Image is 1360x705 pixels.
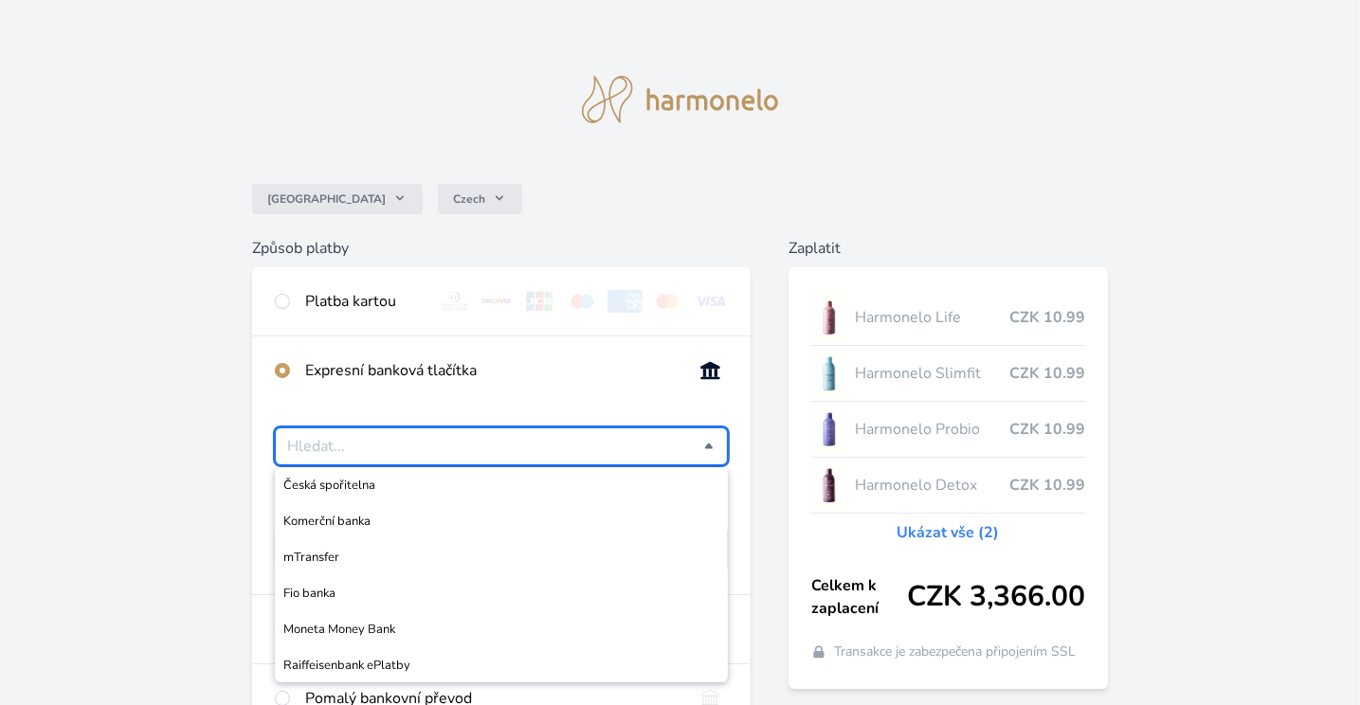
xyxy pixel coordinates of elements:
span: Harmonelo Detox [855,474,1009,497]
span: mTransfer [283,548,719,567]
img: diners.svg [437,290,472,313]
img: amex.svg [607,290,643,313]
span: Fio banka [283,584,719,603]
img: jcb.svg [522,290,557,313]
img: DETOX_se_stinem_x-lo.jpg [811,461,847,509]
img: CLEAN_PROBIO_se_stinem_x-lo.jpg [811,406,847,453]
h6: Zaplatit [789,237,1108,260]
span: Komerční banka [283,512,719,531]
span: Harmonelo Slimfit [855,362,1009,385]
span: [GEOGRAPHIC_DATA] [267,191,386,207]
span: CZK 10.99 [1009,474,1085,497]
span: Harmonelo Life [855,306,1009,329]
span: Celkem k zaplacení [811,574,907,620]
h6: Způsob platby [252,237,751,260]
span: Raiffeisenbank ePlatby [283,656,719,675]
img: onlineBanking_CZ.svg [693,359,728,382]
img: discover.svg [480,290,515,313]
img: visa.svg [693,290,728,313]
button: [GEOGRAPHIC_DATA] [252,184,423,214]
div: Expresní banková tlačítka [305,359,678,382]
img: SLIMFIT_se_stinem_x-lo.jpg [811,350,847,397]
img: maestro.svg [565,290,600,313]
img: logo.svg [582,76,779,123]
img: CLEAN_LIFE_se_stinem_x-lo.jpg [811,294,847,341]
span: Harmonelo Probio [855,418,1009,441]
img: mc.svg [650,290,685,313]
a: Ukázat vše (2) [897,521,999,544]
span: CZK 10.99 [1009,418,1085,441]
div: Vyberte svou banku [275,427,728,465]
span: Česká spořitelna [283,476,719,495]
span: Moneta Money Bank [283,620,719,639]
input: Česká spořitelnaKomerční bankamTransferFio bankaMoneta Money BankRaiffeisenbank ePlatby [287,435,704,458]
span: CZK 3,366.00 [907,580,1085,614]
span: CZK 10.99 [1009,306,1085,329]
div: Platba kartou [305,290,423,313]
span: CZK 10.99 [1009,362,1085,385]
span: Czech [453,191,485,207]
button: Czech [438,184,522,214]
span: Transakce je zabezpečena připojením SSL [834,642,1076,661]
